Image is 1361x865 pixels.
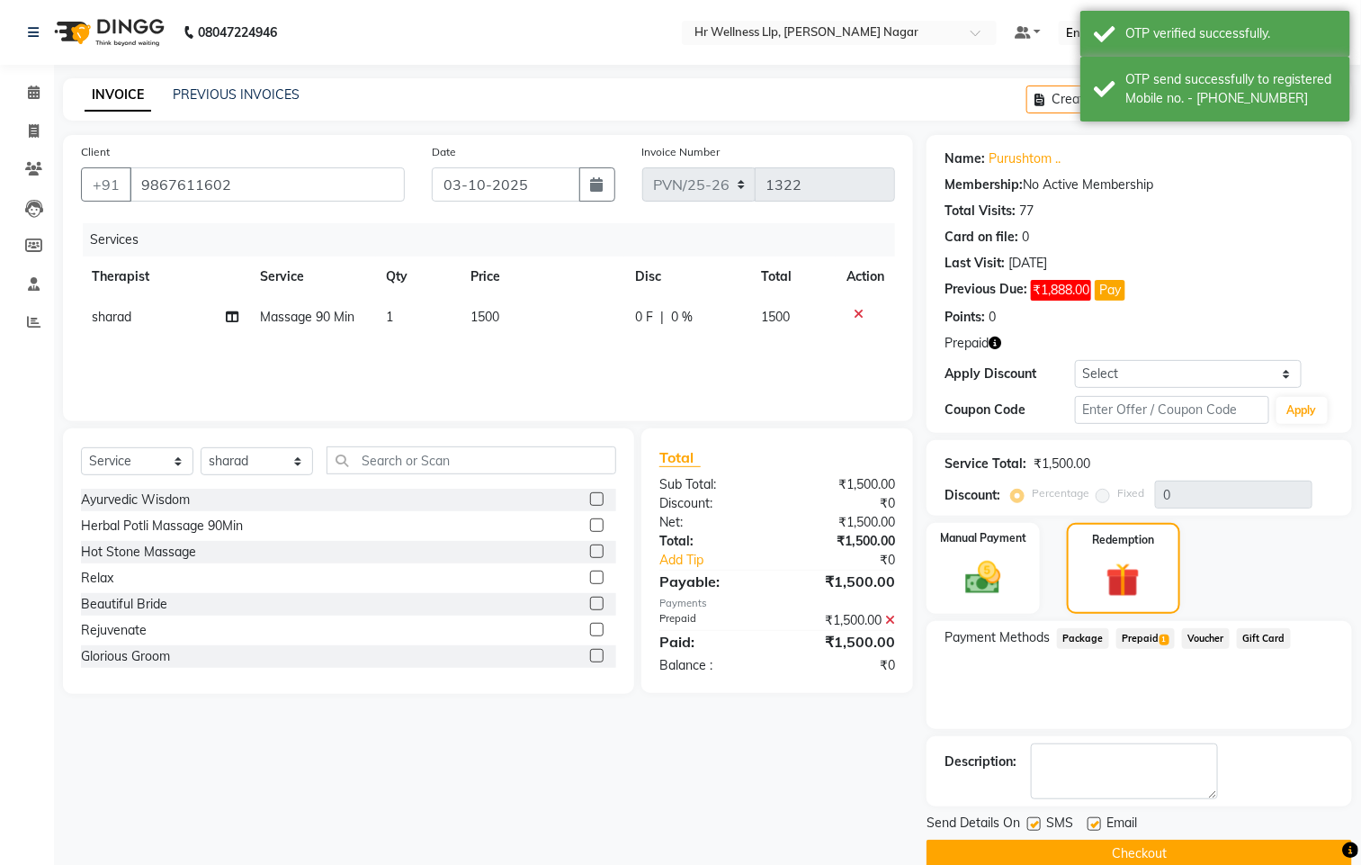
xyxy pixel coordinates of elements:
[642,144,721,160] label: Invoice Number
[624,257,750,297] th: Disc
[460,257,624,297] th: Price
[945,254,1005,273] div: Last Visit:
[1019,202,1034,221] div: 77
[46,7,169,58] img: logo
[646,631,777,653] div: Paid:
[646,571,777,592] div: Payable:
[1276,397,1328,424] button: Apply
[777,571,909,592] div: ₹1,500.00
[1022,228,1029,247] div: 0
[646,551,799,570] a: Add Tip
[777,513,909,532] div: ₹1,500.00
[376,257,461,297] th: Qty
[1008,254,1047,273] div: [DATE]
[635,308,653,327] span: 0 F
[646,494,777,513] div: Discount:
[945,176,1023,194] div: Membership:
[81,491,190,509] div: Ayurvedic Wisdom
[1116,628,1175,649] span: Prepaid
[646,475,777,494] div: Sub Total:
[470,309,499,325] span: 1500
[646,656,777,675] div: Balance :
[954,557,1012,599] img: _cash.svg
[198,7,277,58] b: 08047224946
[927,814,1020,836] span: Send Details On
[646,513,777,532] div: Net:
[945,455,1026,473] div: Service Total:
[1075,396,1269,424] input: Enter Offer / Coupon Code
[83,223,909,257] div: Services
[646,611,777,630] div: Prepaid
[660,308,664,327] span: |
[945,334,989,353] span: Prepaid
[777,494,909,513] div: ₹0
[1106,814,1137,836] span: Email
[387,309,394,325] span: 1
[173,86,300,103] a: PREVIOUS INVOICES
[777,475,909,494] div: ₹1,500.00
[1096,559,1151,601] img: _gift.svg
[836,257,895,297] th: Action
[1057,628,1109,649] span: Package
[945,149,985,168] div: Name:
[432,144,456,160] label: Date
[81,647,170,666] div: Glorious Groom
[81,144,110,160] label: Client
[81,621,147,640] div: Rejuvenate
[1046,814,1073,836] span: SMS
[646,532,777,551] div: Total:
[945,628,1050,647] span: Payment Methods
[671,308,693,327] span: 0 %
[1117,485,1144,501] label: Fixed
[1031,280,1091,301] span: ₹1,888.00
[945,752,1016,771] div: Description:
[659,448,701,467] span: Total
[989,308,996,327] div: 0
[1160,635,1169,645] span: 1
[81,517,243,536] div: Herbal Potli Massage 90Min
[1092,532,1154,548] label: Redemption
[130,167,405,202] input: Search by Name/Mobile/Email/Code
[945,176,1334,194] div: No Active Membership
[1125,24,1337,43] div: OTP verified successfully.
[92,309,131,325] span: sharad
[945,280,1027,301] div: Previous Due:
[777,631,909,653] div: ₹1,500.00
[1182,628,1230,649] span: Voucher
[81,543,196,562] div: Hot Stone Massage
[659,596,895,611] div: Payments
[945,202,1016,221] div: Total Visits:
[1026,86,1130,113] button: Create New
[777,532,909,551] div: ₹1,500.00
[761,309,790,325] span: 1500
[945,365,1074,383] div: Apply Discount
[777,611,909,630] div: ₹1,500.00
[81,167,131,202] button: +91
[940,530,1026,546] label: Manual Payment
[750,257,836,297] th: Total
[81,595,167,614] div: Beautiful Bride
[81,569,113,588] div: Relax
[1032,485,1089,501] label: Percentage
[81,257,249,297] th: Therapist
[945,308,985,327] div: Points:
[1237,628,1291,649] span: Gift Card
[249,257,376,297] th: Service
[1034,455,1090,473] div: ₹1,500.00
[85,79,151,112] a: INVOICE
[945,486,1000,505] div: Discount:
[800,551,909,570] div: ₹0
[1095,280,1125,301] button: Pay
[945,401,1074,419] div: Coupon Code
[945,228,1018,247] div: Card on file:
[327,446,616,474] input: Search or Scan
[989,149,1061,168] a: Purushtom ..
[777,656,909,675] div: ₹0
[260,309,354,325] span: Massage 90 Min
[1125,70,1337,108] div: OTP send successfully to registered Mobile no. - 919867611602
